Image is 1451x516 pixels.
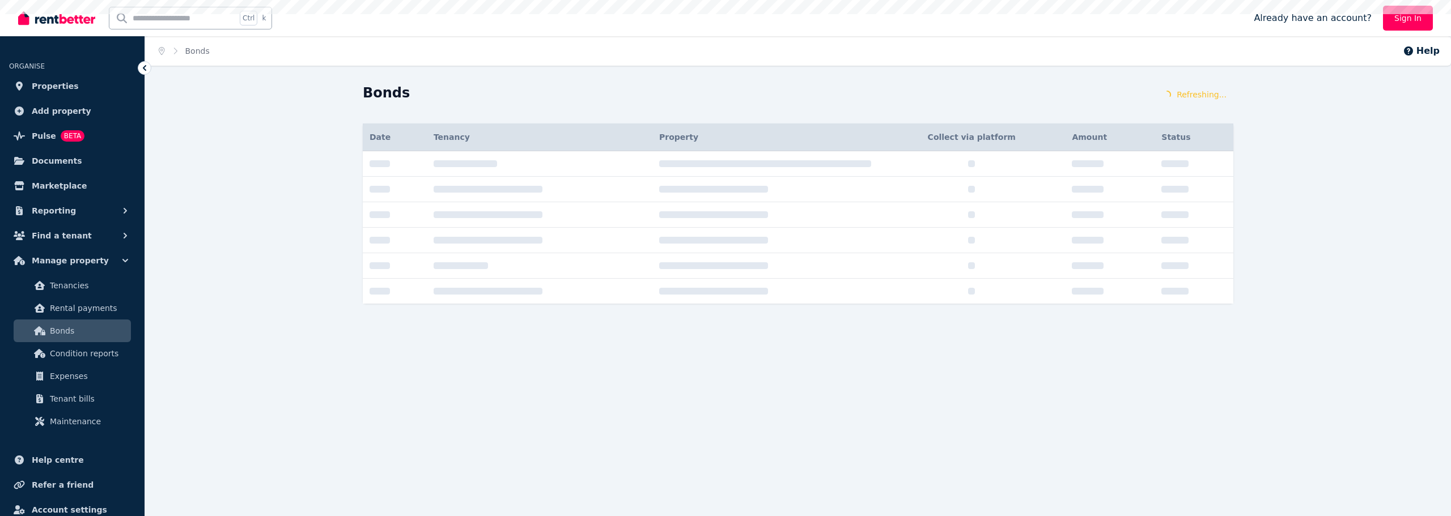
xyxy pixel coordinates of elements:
[1155,123,1233,151] th: Status
[32,179,87,193] span: Marketplace
[14,274,131,297] a: Tenancies
[9,224,135,247] button: Find a tenant
[14,297,131,319] a: Rental payments
[50,347,126,360] span: Condition reports
[32,129,56,143] span: Pulse
[18,10,95,27] img: RentBetter
[14,410,131,433] a: Maintenance
[9,150,135,172] a: Documents
[32,453,84,467] span: Help centre
[14,387,131,410] a: Tenant bills
[1177,89,1227,100] span: Refreshing...
[9,100,135,122] a: Add property
[50,415,126,428] span: Maintenance
[9,199,135,222] button: Reporting
[61,130,84,142] span: BETA
[185,46,210,56] a: Bonds
[9,249,135,272] button: Manage property
[32,154,82,168] span: Documents
[1254,11,1372,25] span: Already have an account?
[9,474,135,496] a: Refer a friend
[427,123,652,151] th: Tenancy
[32,254,109,267] span: Manage property
[145,36,223,66] nav: Breadcrumb
[32,104,91,118] span: Add property
[1403,44,1440,58] button: Help
[878,123,1065,151] th: Collect via platform
[9,125,135,147] a: PulseBETA
[9,174,135,197] a: Marketplace
[32,204,76,218] span: Reporting
[262,14,266,23] span: k
[50,392,126,406] span: Tenant bills
[14,319,131,342] a: Bonds
[9,449,135,471] a: Help centre
[50,301,126,315] span: Rental payments
[363,84,410,102] h1: Bonds
[1065,123,1155,151] th: Amount
[50,369,126,383] span: Expenses
[9,62,45,70] span: ORGANISE
[14,342,131,365] a: Condition reports
[240,11,257,25] span: Ctrl
[50,279,126,292] span: Tenancies
[652,123,878,151] th: Property
[14,365,131,387] a: Expenses
[32,478,94,492] span: Refer a friend
[32,79,79,93] span: Properties
[370,131,391,143] span: Date
[1383,6,1433,31] a: Sign In
[9,75,135,97] a: Properties
[50,324,126,338] span: Bonds
[32,229,92,242] span: Find a tenant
